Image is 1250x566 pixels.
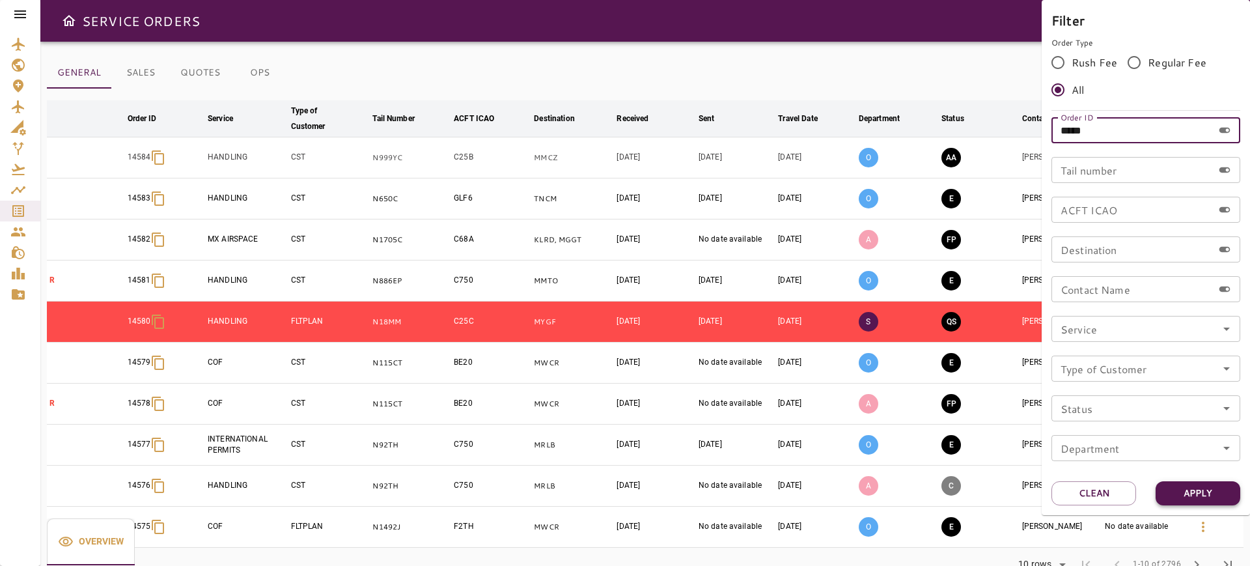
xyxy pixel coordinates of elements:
[1051,481,1136,505] button: Clean
[1156,481,1240,505] button: Apply
[1217,399,1236,417] button: Open
[1148,55,1206,70] span: Regular Fee
[1061,111,1093,122] label: Order ID
[1217,439,1236,457] button: Open
[1217,320,1236,338] button: Open
[1072,55,1117,70] span: Rush Fee
[1051,10,1240,31] h6: Filter
[1051,49,1240,104] div: rushFeeOrder
[1217,360,1236,378] button: Open
[1051,37,1240,49] p: Order Type
[1072,82,1084,98] span: All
